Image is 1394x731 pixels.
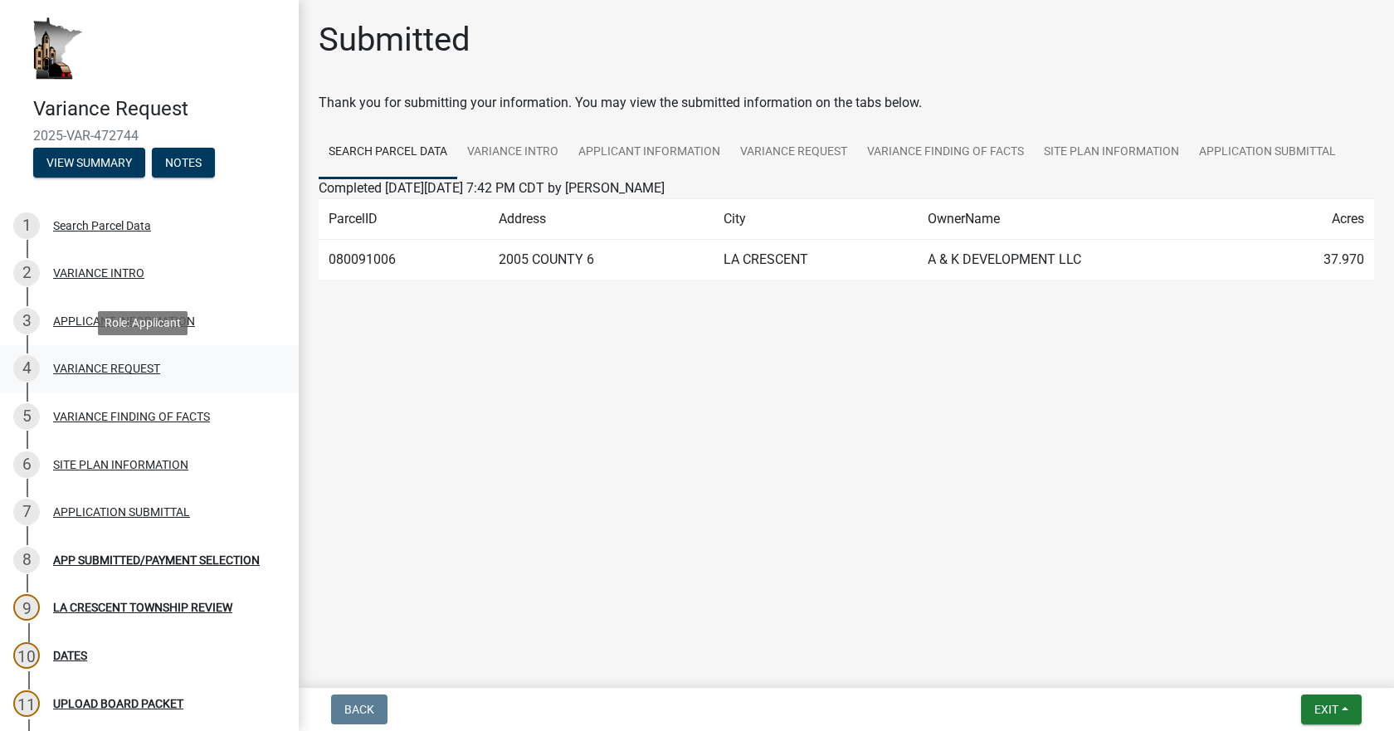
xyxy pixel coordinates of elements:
h4: Variance Request [33,97,285,121]
div: 2 [13,260,40,286]
td: Address [489,199,714,240]
wm-modal-confirm: Summary [33,157,145,170]
div: Role: Applicant [98,311,188,335]
div: APPLICANT INFORMATION [53,315,195,327]
div: 6 [13,451,40,478]
a: Search Parcel Data [319,126,457,179]
div: 10 [13,642,40,669]
td: LA CRESCENT [714,240,918,280]
div: 4 [13,355,40,382]
div: DATES [53,650,87,661]
span: Back [344,703,374,716]
td: OwnerName [918,199,1256,240]
td: Acres [1256,199,1374,240]
div: LA CRESCENT TOWNSHIP REVIEW [53,602,232,613]
div: 8 [13,547,40,573]
a: APPLICANT INFORMATION [568,126,730,179]
button: Exit [1301,694,1362,724]
div: 1 [13,212,40,239]
a: VARIANCE INTRO [457,126,568,179]
div: 9 [13,594,40,621]
button: View Summary [33,148,145,178]
div: UPLOAD BOARD PACKET [53,698,183,709]
div: 7 [13,499,40,525]
span: 2025-VAR-472744 [33,128,266,144]
button: Back [331,694,387,724]
wm-modal-confirm: Notes [152,157,215,170]
a: APPLICATION SUBMITTAL [1189,126,1346,179]
button: Notes [152,148,215,178]
div: APPLICATION SUBMITTAL [53,506,190,518]
h1: Submitted [319,20,470,60]
div: VARIANCE REQUEST [53,363,160,374]
div: Search Parcel Data [53,220,151,231]
td: 080091006 [319,240,489,280]
td: ParcelID [319,199,489,240]
td: A & K DEVELOPMENT LLC [918,240,1256,280]
a: VARIANCE FINDING OF FACTS [857,126,1034,179]
td: City [714,199,918,240]
a: VARIANCE REQUEST [730,126,857,179]
div: APP SUBMITTED/PAYMENT SELECTION [53,554,260,566]
span: Exit [1314,703,1338,716]
td: 2005 COUNTY 6 [489,240,714,280]
div: 11 [13,690,40,717]
img: Houston County, Minnesota [33,17,83,80]
div: VARIANCE INTRO [53,267,144,279]
div: 5 [13,403,40,430]
div: 3 [13,308,40,334]
div: SITE PLAN INFORMATION [53,459,188,470]
div: VARIANCE FINDING OF FACTS [53,411,210,422]
div: Thank you for submitting your information. You may view the submitted information on the tabs below. [319,93,1374,113]
td: 37.970 [1256,240,1374,280]
a: SITE PLAN INFORMATION [1034,126,1189,179]
span: Completed [DATE][DATE] 7:42 PM CDT by [PERSON_NAME] [319,180,665,196]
